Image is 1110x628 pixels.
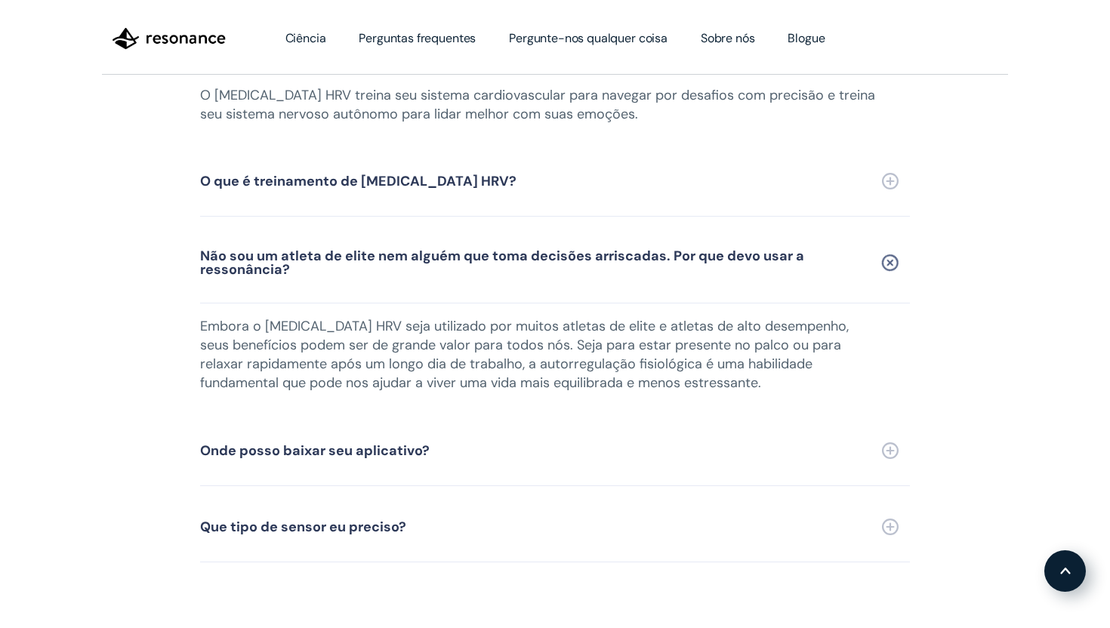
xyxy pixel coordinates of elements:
img: Expandir a seção de perguntas frequentes [879,251,902,274]
a: Ciência [269,17,343,60]
font: Onde posso baixar seu aplicativo? [200,442,430,460]
font: Blogue [788,30,825,46]
font: O que é treinamento de [MEDICAL_DATA] HRV? [200,172,516,190]
font: Que tipo de sensor eu preciso? [200,518,406,536]
a: Blogue [771,17,841,60]
font: Ciência [285,30,326,46]
a: Sobre nós [684,17,772,60]
font: Sobre nós [701,30,755,46]
font: Perguntas frequentes [359,30,476,46]
a: Não sou um atleta de elite nem alguém que toma decisões arriscadas. Por que devo usar a ressonância? [200,223,910,303]
a: Pergunte-nos qualquer coisa [492,17,684,60]
img: Expandir a seção de perguntas frequentes [882,519,899,535]
a: O que é treinamento de [MEDICAL_DATA] HRV? [200,146,910,217]
font: Não sou um atleta de elite nem alguém que toma decisões arriscadas. Por que devo usar a ressonância? [200,247,804,279]
a: lar [102,15,236,62]
img: Expandir a seção de perguntas frequentes [882,173,899,189]
a: Perguntas frequentes [342,17,492,60]
font: Embora o [MEDICAL_DATA] HRV seja utilizado por muitos atletas de elite e atletas de alto desempen... [200,317,849,392]
a: Onde posso baixar seu aplicativo? [200,416,910,486]
font: O [MEDICAL_DATA] HRV treina seu sistema cardiovascular para navegar por desafios com precisão e t... [200,86,875,123]
a: Que tipo de sensor eu preciso? [200,492,910,562]
font: Pergunte-nos qualquer coisa [509,30,668,46]
img: Expandir a seção de perguntas frequentes [882,442,899,459]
